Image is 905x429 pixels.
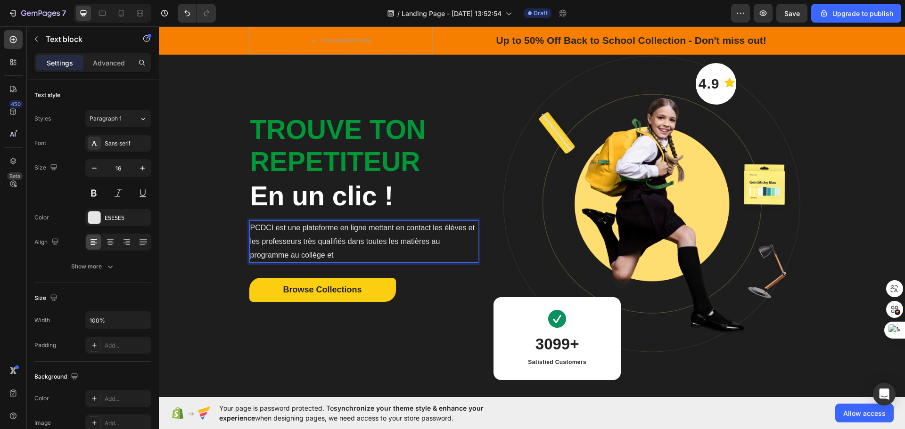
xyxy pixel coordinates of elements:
button: Allow access [835,404,894,422]
input: Auto [86,312,151,329]
div: Upgrade to publish [819,8,893,18]
div: Color [34,213,49,222]
div: Add... [105,395,149,403]
p: 4.9 [540,52,561,63]
span: / [397,8,400,18]
div: Size [34,292,59,305]
div: Styles [34,114,51,123]
div: Text style [34,91,60,99]
span: Your page is password protected. To when designing pages, we need access to your store password. [219,403,520,423]
div: Font [34,139,46,147]
div: Width [34,316,50,324]
button: 7 [4,4,70,23]
div: Add... [105,341,149,350]
p: Settings [47,58,73,68]
button: Upgrade to publish [811,4,901,23]
button: Save [776,4,807,23]
button: Show more [34,258,151,275]
div: Align [34,236,61,249]
div: 450 [9,100,23,108]
span: Draft [534,9,548,17]
div: Show more [71,262,115,271]
button: Paragraph 1 [85,110,151,127]
p: 3099+ [369,306,428,330]
span: Paragraph 1 [90,114,122,123]
p: 7 [62,8,66,19]
div: Sans-serif [105,139,149,148]
span: Landing Page - [DATE] 13:52:54 [402,8,502,18]
div: Open Intercom Messenger [873,383,896,405]
div: E5E5E5 [105,214,149,222]
div: Beta [7,172,23,180]
span: synchronize your theme style & enhance your experience [219,404,484,422]
div: Image [34,419,51,427]
iframe: Design area [159,26,905,397]
div: Color [34,394,49,403]
div: Size [34,162,59,174]
p: Satisfied Customers [369,332,428,340]
span: Allow access [843,408,886,418]
img: Alt Image [389,283,407,301]
div: Padding [34,341,56,349]
div: Add... [105,419,149,428]
div: Undo/Redo [178,4,216,23]
div: Background [34,371,80,383]
img: Alt Image [335,5,656,364]
p: Advanced [93,58,125,68]
span: Save [784,9,800,17]
p: Text block [46,33,126,45]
